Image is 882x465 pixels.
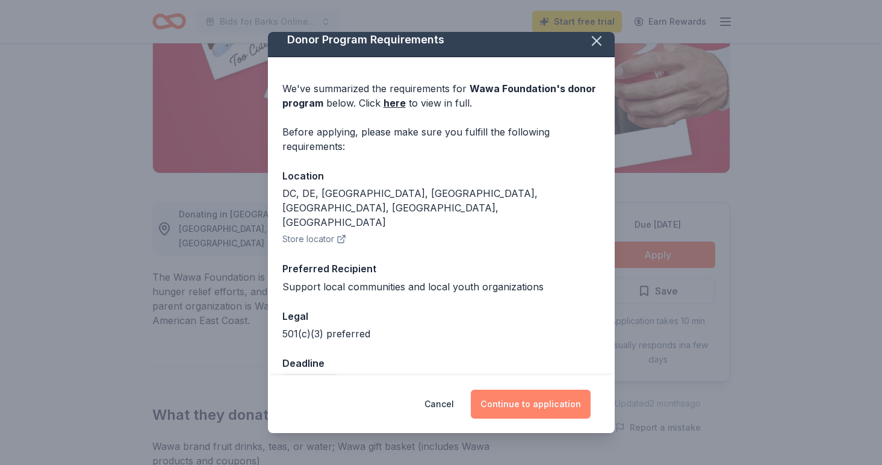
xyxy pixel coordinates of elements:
[282,232,346,246] button: Store locator
[282,308,600,324] div: Legal
[282,186,600,229] div: DC, DE, [GEOGRAPHIC_DATA], [GEOGRAPHIC_DATA], [GEOGRAPHIC_DATA], [GEOGRAPHIC_DATA], [GEOGRAPHIC_D...
[282,125,600,154] div: Before applying, please make sure you fulfill the following requirements:
[282,279,600,294] div: Support local communities and local youth organizations
[282,81,600,110] div: We've summarized the requirements for below. Click to view in full.
[282,355,600,371] div: Deadline
[282,326,600,341] div: 501(c)(3) preferred
[282,261,600,276] div: Preferred Recipient
[471,390,591,419] button: Continue to application
[282,168,600,184] div: Location
[282,374,338,391] div: Due [DATE]
[384,96,406,110] a: here
[424,390,454,419] button: Cancel
[268,23,615,57] div: Donor Program Requirements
